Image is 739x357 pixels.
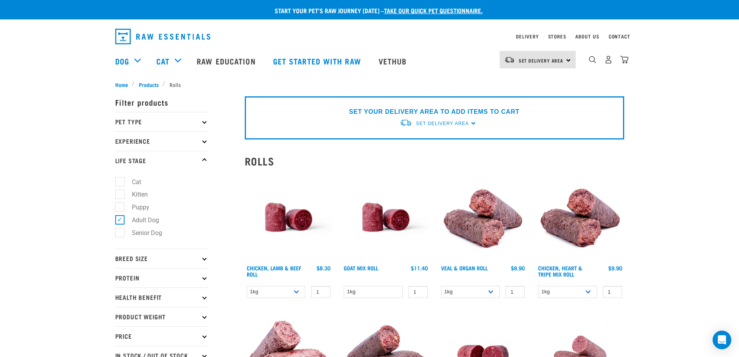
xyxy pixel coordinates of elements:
[115,55,129,67] a: Dog
[603,286,622,298] input: 1
[589,56,596,63] img: home-icon-1@2x.png
[189,45,265,77] a: Raw Education
[311,286,331,298] input: 1
[115,131,208,151] p: Experience
[349,107,519,117] p: SET YOUR DELIVERY AREA TO ADD ITEMS TO CART
[115,29,210,44] img: Raw Essentials Logo
[115,80,132,89] a: Home
[519,59,564,62] span: Set Delivery Area
[115,287,208,307] p: Health Benefit
[119,215,162,225] label: Adult Dog
[439,173,527,261] img: Veal Organ Mix Roll 01
[505,286,525,298] input: 1
[115,268,208,287] p: Protein
[575,35,599,38] a: About Us
[317,265,331,271] div: $8.30
[516,35,538,38] a: Delivery
[548,35,566,38] a: Stores
[119,202,152,212] label: Puppy
[115,151,208,170] p: Life Stage
[411,265,428,271] div: $11.40
[119,177,144,187] label: Cat
[109,26,630,47] nav: dropdown navigation
[115,112,208,131] p: Pet Type
[384,9,483,12] a: take our quick pet questionnaire.
[441,266,488,269] a: Veal & Organ Roll
[344,266,378,269] a: Goat Mix Roll
[371,45,417,77] a: Vethub
[135,80,163,89] a: Products
[115,80,624,89] nav: breadcrumbs
[538,266,582,275] a: Chicken, Heart & Tripe Mix Roll
[115,80,128,89] span: Home
[245,155,624,167] h2: Rolls
[342,173,430,261] img: Raw Essentials Chicken Lamb Beef Bulk Minced Raw Dog Food Roll Unwrapped
[408,286,428,298] input: 1
[416,121,469,126] span: Set Delivery Area
[400,119,412,127] img: van-moving.png
[511,265,525,271] div: $8.90
[604,56,613,64] img: user.png
[119,228,165,238] label: Senior Dog
[119,190,151,199] label: Kitten
[245,173,333,261] img: Raw Essentials Chicken Lamb Beef Bulk Minced Raw Dog Food Roll Unwrapped
[536,173,624,261] img: Chicken Heart Tripe Roll 01
[265,45,371,77] a: Get started with Raw
[156,55,170,67] a: Cat
[504,56,515,63] img: van-moving.png
[115,326,208,346] p: Price
[620,56,628,64] img: home-icon@2x.png
[115,307,208,326] p: Product Weight
[247,266,301,275] a: Chicken, Lamb & Beef Roll
[139,80,159,89] span: Products
[115,92,208,112] p: Filter products
[608,265,622,271] div: $9.90
[115,249,208,268] p: Breed Size
[609,35,630,38] a: Contact
[713,331,731,349] div: Open Intercom Messenger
